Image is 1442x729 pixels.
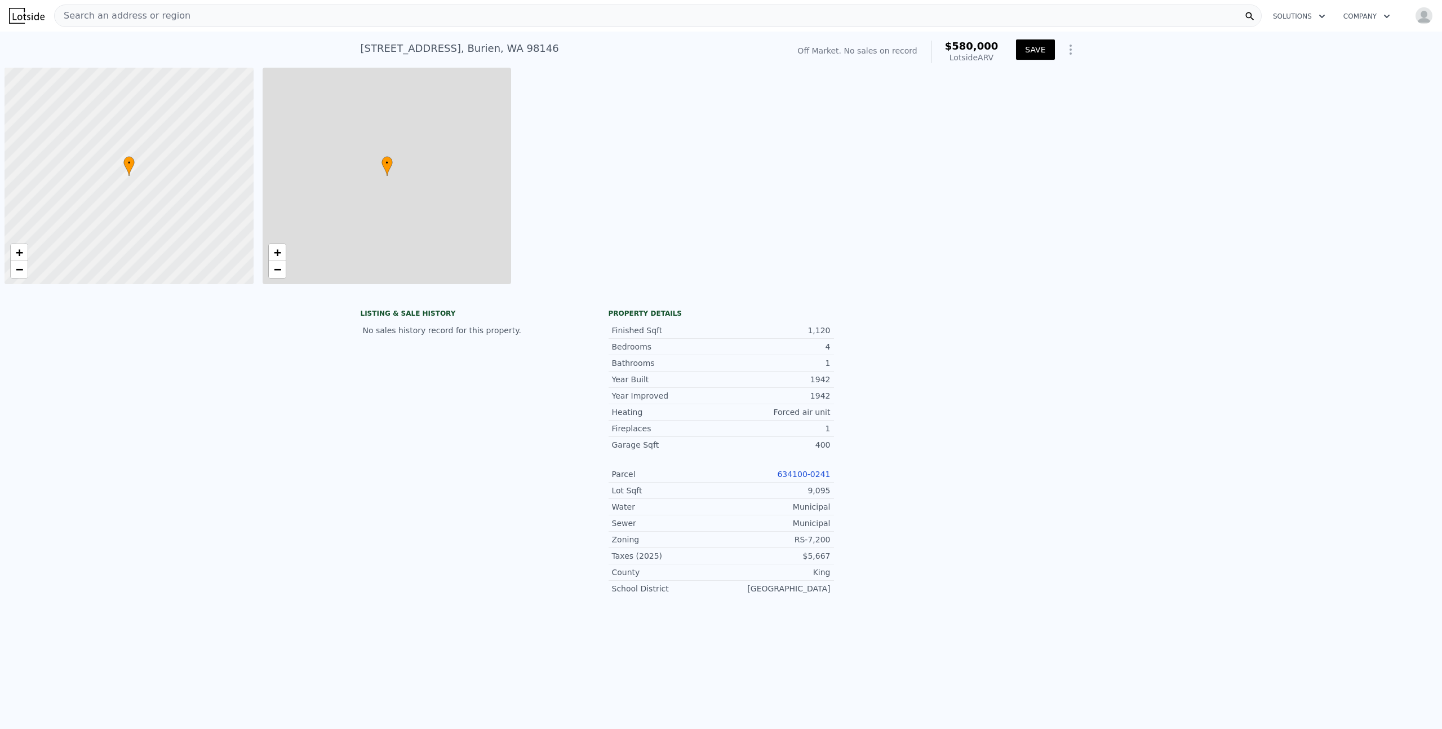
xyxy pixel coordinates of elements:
span: − [273,262,281,276]
div: Off Market. No sales on record [797,45,917,56]
div: Year Improved [612,390,721,401]
div: 1942 [721,374,831,385]
div: Bedrooms [612,341,721,352]
div: $5,667 [721,550,831,562]
span: − [16,262,23,276]
div: King [721,567,831,578]
div: Water [612,501,721,512]
span: + [16,245,23,259]
div: 400 [721,439,831,450]
div: Lot Sqft [612,485,721,496]
div: Bathrooms [612,357,721,369]
button: Company [1334,6,1399,26]
div: Property details [609,309,834,318]
div: Sewer [612,518,721,529]
a: Zoom out [269,261,286,278]
a: 634100-0241 [777,470,830,479]
div: County [612,567,721,578]
div: 1 [721,357,831,369]
span: $580,000 [945,40,999,52]
a: Zoom in [11,244,28,261]
div: • [381,156,393,176]
div: Taxes (2025) [612,550,721,562]
button: Solutions [1264,6,1334,26]
span: • [123,158,135,168]
div: RS-7,200 [721,534,831,545]
span: Search an address or region [55,9,190,23]
div: Heating [612,407,721,418]
button: Show Options [1059,38,1082,61]
div: Parcel [612,469,721,480]
div: [GEOGRAPHIC_DATA] [721,583,831,594]
button: SAVE [1016,39,1054,60]
div: 4 [721,341,831,352]
div: 1,120 [721,325,831,336]
div: School District [612,583,721,594]
div: LISTING & SALE HISTORY [361,309,586,320]
div: Garage Sqft [612,439,721,450]
div: Zoning [612,534,721,545]
img: Lotside [9,8,45,24]
div: 1942 [721,390,831,401]
div: • [123,156,135,176]
img: Lotside [951,651,987,687]
div: Forced air unit [721,407,831,418]
div: Year Built [612,374,721,385]
div: 9,095 [721,485,831,496]
div: 1 [721,423,831,434]
div: [STREET_ADDRESS] , Burien , WA 98146 [361,41,559,56]
div: Finished Sqft [612,325,721,336]
div: Municipal [721,518,831,529]
div: Lotside ARV [945,52,999,63]
span: + [273,245,281,259]
a: Zoom in [269,244,286,261]
div: No sales history record for this property. [361,320,586,341]
span: • [381,158,393,168]
a: Zoom out [11,261,28,278]
div: Fireplaces [612,423,721,434]
div: Municipal [721,501,831,512]
img: avatar [1415,7,1433,25]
